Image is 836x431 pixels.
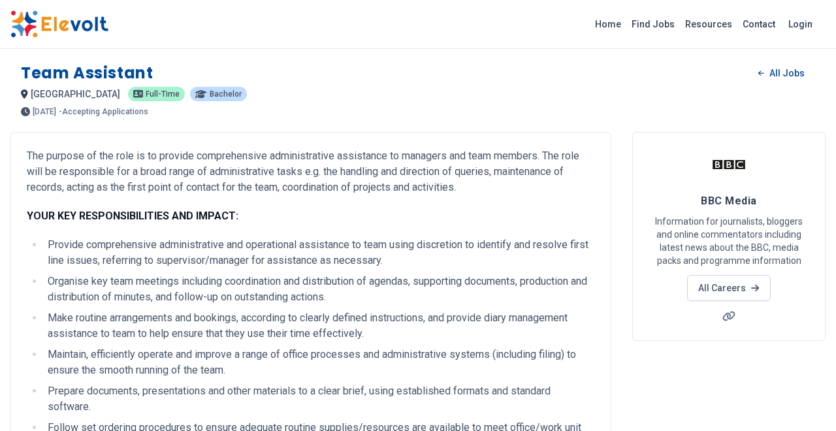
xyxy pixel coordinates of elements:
[713,148,745,181] img: BBC Media
[44,237,595,268] li: Provide comprehensive administrative and operational assistance to team using discretion to ident...
[21,63,153,84] h1: Team Assistant
[680,14,737,35] a: Resources
[146,90,180,98] span: Full-time
[626,14,680,35] a: Find Jobs
[780,11,820,37] a: Login
[10,10,108,38] img: Elevolt
[44,383,595,415] li: Prepare documents, presentations and other materials to a clear brief, using established formats ...
[649,215,809,267] p: Information for journalists, bloggers and online commentators including latest news about the BBC...
[210,90,242,98] span: Bachelor
[31,89,120,99] span: [GEOGRAPHIC_DATA]
[687,275,770,301] a: All Careers
[748,63,815,83] a: All Jobs
[737,14,780,35] a: Contact
[27,210,238,222] strong: YOUR KEY RESPONSIBILITIES AND IMPACT:
[59,108,148,116] p: - Accepting Applications
[44,310,595,342] li: Make routine arrangements and bookings, according to clearly defined instructions, and provide di...
[27,148,595,195] p: The purpose of the role is to provide comprehensive administrative assistance to managers and tea...
[701,195,756,207] span: BBC Media
[590,14,626,35] a: Home
[44,274,595,305] li: Organise key team meetings including coordination and distribution of agendas, supporting documen...
[33,108,56,116] span: [DATE]
[44,347,595,378] li: Maintain, efficiently operate and improve a range of office processes and administrative systems ...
